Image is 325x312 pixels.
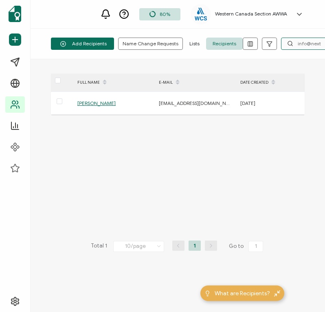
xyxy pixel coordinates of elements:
[229,241,265,252] span: Go to
[195,8,207,20] img: eb0530a7-dc53-4dd2-968c-61d1fd0a03d4.png
[274,290,280,296] img: minimize-icon.svg
[284,273,325,312] iframe: Chat Widget
[123,41,178,46] span: Name Change Requests
[183,38,206,50] span: Lists
[215,11,287,17] h5: Western Canada Section AWWA
[206,38,243,50] span: Recipients
[240,100,255,106] span: [DATE]
[113,241,164,252] input: Select
[215,289,270,298] span: What are Recipients?
[9,6,21,22] img: sertifier-logomark-colored.svg
[189,241,201,251] li: 1
[91,241,107,252] span: Total 1
[236,76,318,89] div: DATE CREATED
[73,76,155,89] div: FULL NAME
[155,76,236,89] div: E-MAIL
[51,38,114,50] button: Add Recipients
[160,11,170,17] span: 80%
[159,100,238,106] span: [EMAIL_ADDRESS][DOMAIN_NAME]
[77,100,116,106] span: [PERSON_NAME]
[118,38,183,50] button: Name Change Requests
